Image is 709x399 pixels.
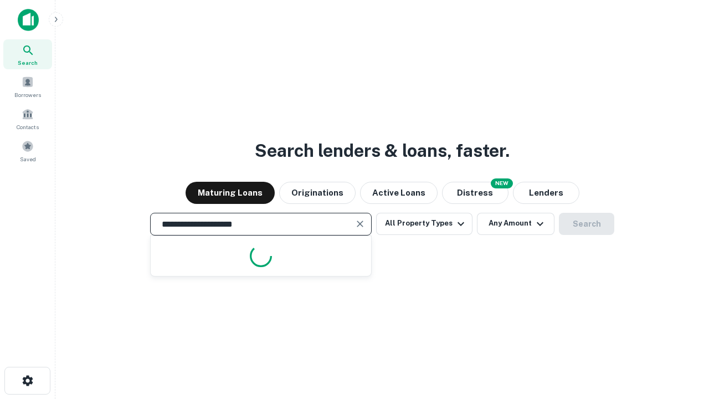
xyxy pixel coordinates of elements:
button: Search distressed loans with lien and other non-mortgage details. [442,182,508,204]
button: Clear [352,216,368,232]
a: Borrowers [3,71,52,101]
iframe: Chat Widget [654,310,709,364]
button: Any Amount [477,213,554,235]
button: All Property Types [376,213,472,235]
h3: Search lenders & loans, faster. [255,137,510,164]
button: Active Loans [360,182,438,204]
span: Borrowers [14,90,41,99]
a: Search [3,39,52,69]
button: Originations [279,182,356,204]
button: Lenders [513,182,579,204]
a: Saved [3,136,52,166]
div: NEW [491,178,513,188]
button: Maturing Loans [186,182,275,204]
span: Search [18,58,38,67]
span: Contacts [17,122,39,131]
img: capitalize-icon.png [18,9,39,31]
a: Contacts [3,104,52,134]
span: Saved [20,155,36,163]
